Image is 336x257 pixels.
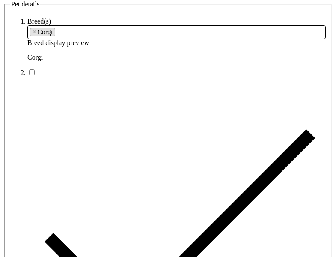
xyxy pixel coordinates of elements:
[11,0,39,8] span: Pet details
[27,18,326,61] li: Breed display preview
[27,54,326,61] p: Corgi
[30,28,55,36] li: Corgi
[33,28,36,36] span: ×
[27,18,51,25] label: Breed(s)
